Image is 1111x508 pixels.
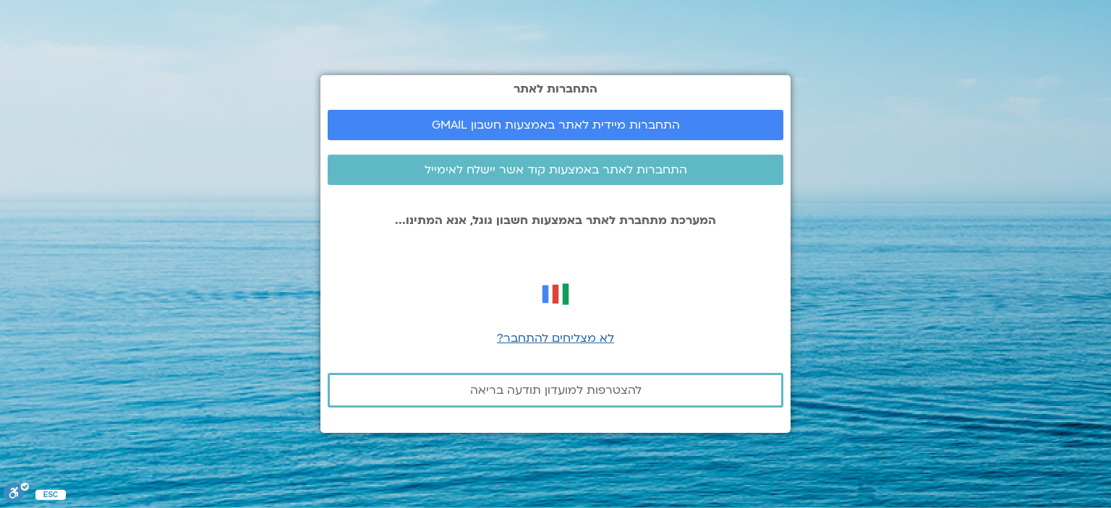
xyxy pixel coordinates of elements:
span: להצטרפות למועדון תודעה בריאה [470,384,642,397]
a: התחברות מיידית לאתר באמצעות חשבון GMAIL [328,110,783,140]
a: לא מצליחים להתחבר? [497,330,614,346]
p: המערכת מתחברת לאתר באמצעות חשבון גוגל, אנא המתינו... [328,214,783,227]
span: התחברות מיידית לאתר באמצעות חשבון GMAIL [432,119,680,132]
a: התחברות לאתר באמצעות קוד אשר יישלח לאימייל [328,155,783,185]
h2: התחברות לאתר [328,82,783,95]
span: התחברות לאתר באמצעות קוד אשר יישלח לאימייל [425,163,687,176]
a: להצטרפות למועדון תודעה בריאה [328,373,783,408]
